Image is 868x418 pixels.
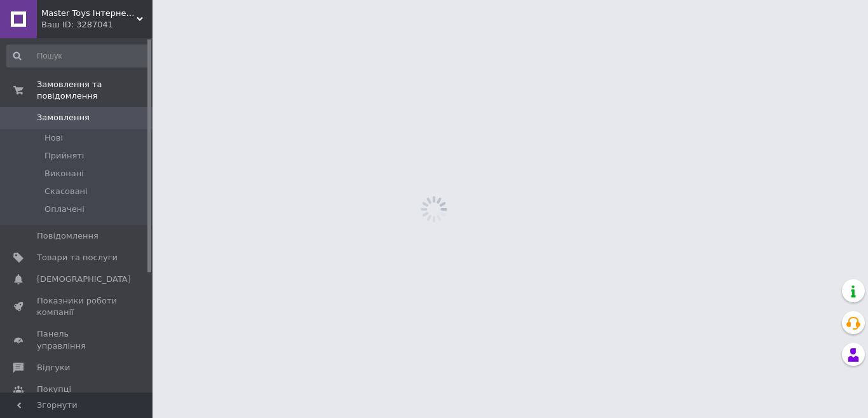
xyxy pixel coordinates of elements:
[44,186,88,197] span: Скасовані
[37,328,118,351] span: Панель управління
[37,362,70,373] span: Відгуки
[37,384,71,395] span: Покупці
[6,45,150,67] input: Пошук
[44,150,84,162] span: Прийняті
[37,79,153,102] span: Замовлення та повідомлення
[37,295,118,318] span: Показники роботи компанії
[41,8,137,19] span: Master Toys Інтернет-магазин
[41,19,153,31] div: Ваш ID: 3287041
[44,168,84,179] span: Виконані
[37,252,118,263] span: Товари та послуги
[37,230,98,242] span: Повідомлення
[44,204,85,215] span: Оплачені
[44,132,63,144] span: Нові
[37,112,90,123] span: Замовлення
[37,274,131,285] span: [DEMOGRAPHIC_DATA]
